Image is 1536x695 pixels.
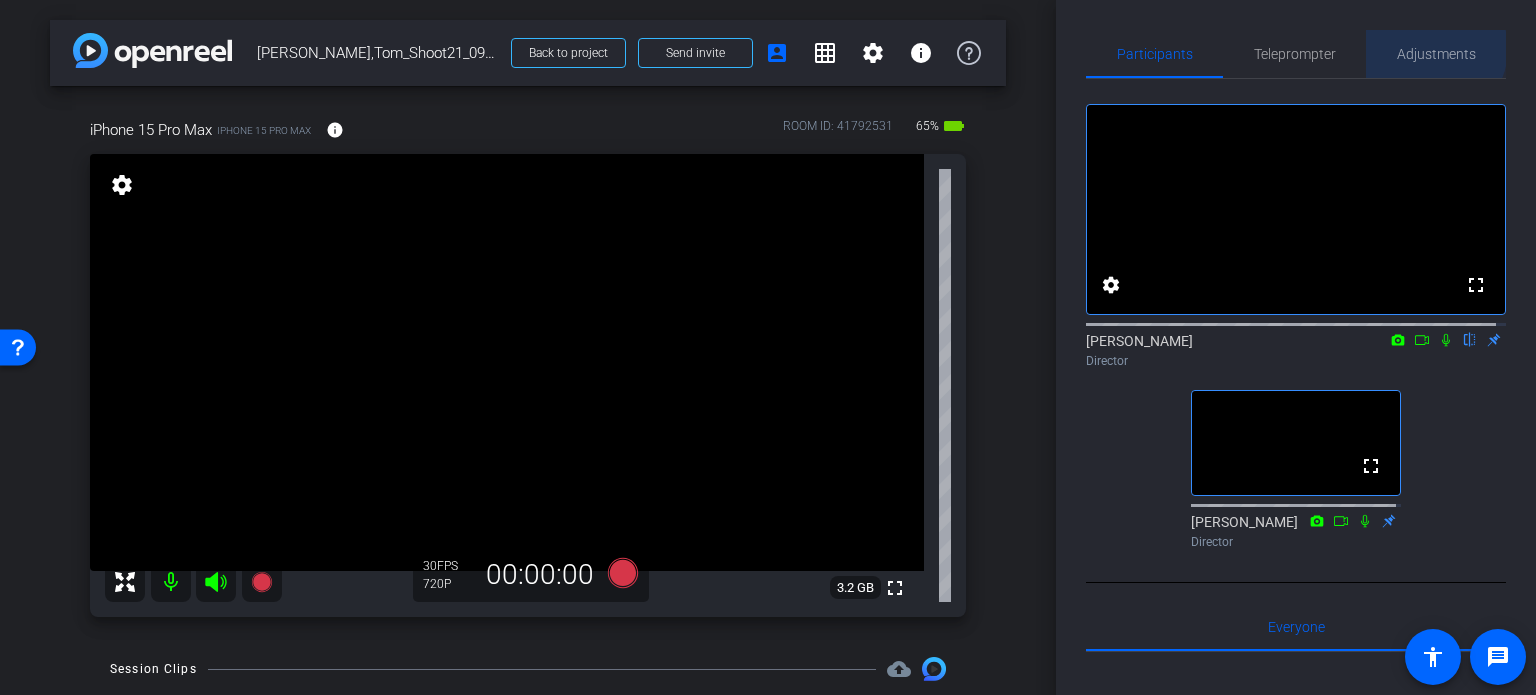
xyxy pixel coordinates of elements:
mat-icon: settings [861,41,885,65]
mat-icon: fullscreen [1464,273,1488,297]
button: Back to project [511,38,626,68]
div: ROOM ID: 41792531 [783,117,893,146]
mat-icon: settings [108,173,136,197]
span: [PERSON_NAME],Tom_Shoot21_09172025 [257,33,499,73]
mat-icon: fullscreen [1359,454,1383,478]
div: 720P [423,576,473,592]
div: Session Clips [110,659,197,679]
mat-icon: settings [1099,273,1123,297]
mat-icon: info [326,121,344,139]
span: 65% [913,110,942,142]
span: Everyone [1268,620,1325,634]
span: iPhone 15 Pro Max [90,119,212,141]
img: Session clips [922,657,946,681]
span: FPS [437,559,458,573]
div: Director [1191,533,1401,551]
div: 00:00:00 [473,558,607,592]
img: app-logo [73,33,232,68]
button: Send invite [638,38,753,68]
span: Teleprompter [1254,47,1336,61]
span: Send invite [666,45,725,61]
span: Adjustments [1397,47,1476,61]
span: Participants [1117,47,1193,61]
span: iPhone 15 Pro Max [217,123,311,138]
mat-icon: fullscreen [883,576,907,600]
mat-icon: accessibility [1421,645,1445,669]
mat-icon: flip [1458,330,1482,348]
mat-icon: battery_std [942,114,966,138]
span: 3.2 GB [830,576,881,600]
div: [PERSON_NAME] [1086,331,1506,370]
div: 30 [423,558,473,574]
mat-icon: grid_on [813,41,837,65]
div: [PERSON_NAME] [1191,512,1401,551]
span: Back to project [529,46,608,60]
span: Destinations for your clips [887,657,911,681]
div: Director [1086,352,1506,370]
mat-icon: message [1486,645,1510,669]
mat-icon: account_box [765,41,789,65]
mat-icon: info [909,41,933,65]
mat-icon: cloud_upload [887,657,911,681]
